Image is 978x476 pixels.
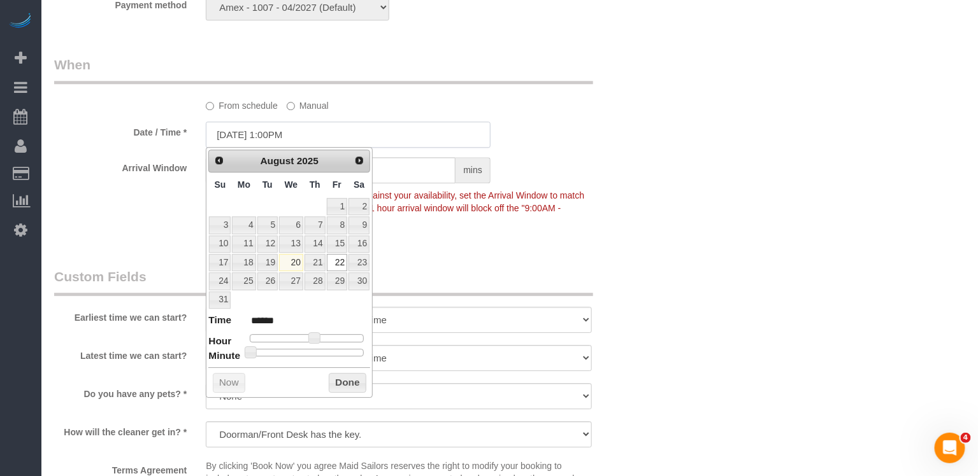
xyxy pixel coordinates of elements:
input: Manual [287,102,295,110]
button: Now [213,373,245,393]
a: 10 [209,235,231,253]
label: How will the cleaner get in? * [45,421,196,438]
span: Sunday [215,179,226,190]
a: 23 [349,254,370,271]
span: Next [354,155,364,165]
a: 27 [279,272,303,290]
input: From schedule [206,102,214,110]
legend: When [54,55,593,84]
a: 18 [232,254,255,271]
input: MM/DD/YYYY HH:MM [206,122,491,148]
a: 31 [209,291,231,309]
a: 22 [327,254,347,271]
a: 1 [327,198,347,215]
span: Thursday [310,179,320,190]
legend: Custom Fields [54,267,593,296]
dt: Minute [208,349,240,365]
a: 4 [232,216,255,234]
a: 11 [232,235,255,253]
label: Date / Time * [45,122,196,139]
span: Saturday [354,179,364,190]
dt: Time [208,313,231,329]
a: 15 [327,235,347,253]
a: 6 [279,216,303,234]
span: August [261,155,294,166]
a: 16 [349,235,370,253]
a: 12 [257,235,278,253]
span: 4 [961,433,971,443]
img: Automaid Logo [8,13,33,31]
label: From schedule [206,95,278,112]
label: Latest time we can start? [45,345,196,362]
a: 29 [327,272,347,290]
a: 5 [257,216,278,234]
label: Do you have any pets? * [45,383,196,400]
a: 19 [257,254,278,271]
a: Prev [210,151,228,169]
a: 3 [209,216,231,234]
span: Tuesday [262,179,273,190]
a: 28 [305,272,326,290]
a: 7 [305,216,326,234]
a: 25 [232,272,255,290]
label: Arrival Window [45,157,196,174]
span: To make this booking count against your availability, set the Arrival Window to match a spot on y... [206,190,584,226]
dt: Hour [208,334,231,350]
span: Prev [214,155,224,165]
a: Next [350,151,368,169]
label: Earliest time we can start? [45,307,196,324]
a: 21 [305,254,326,271]
span: Wednesday [285,179,298,190]
a: 26 [257,272,278,290]
span: Friday [333,179,342,190]
span: 2025 [297,155,319,166]
iframe: Intercom live chat [935,433,965,463]
a: 13 [279,235,303,253]
a: 30 [349,272,370,290]
a: 17 [209,254,231,271]
a: 9 [349,216,370,234]
a: 24 [209,272,231,290]
button: Done [329,373,366,393]
span: mins [456,157,491,183]
a: 20 [279,254,303,271]
a: 8 [327,216,347,234]
span: Monday [238,179,250,190]
label: Manual [287,95,329,112]
a: 2 [349,198,370,215]
a: 14 [305,235,326,253]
